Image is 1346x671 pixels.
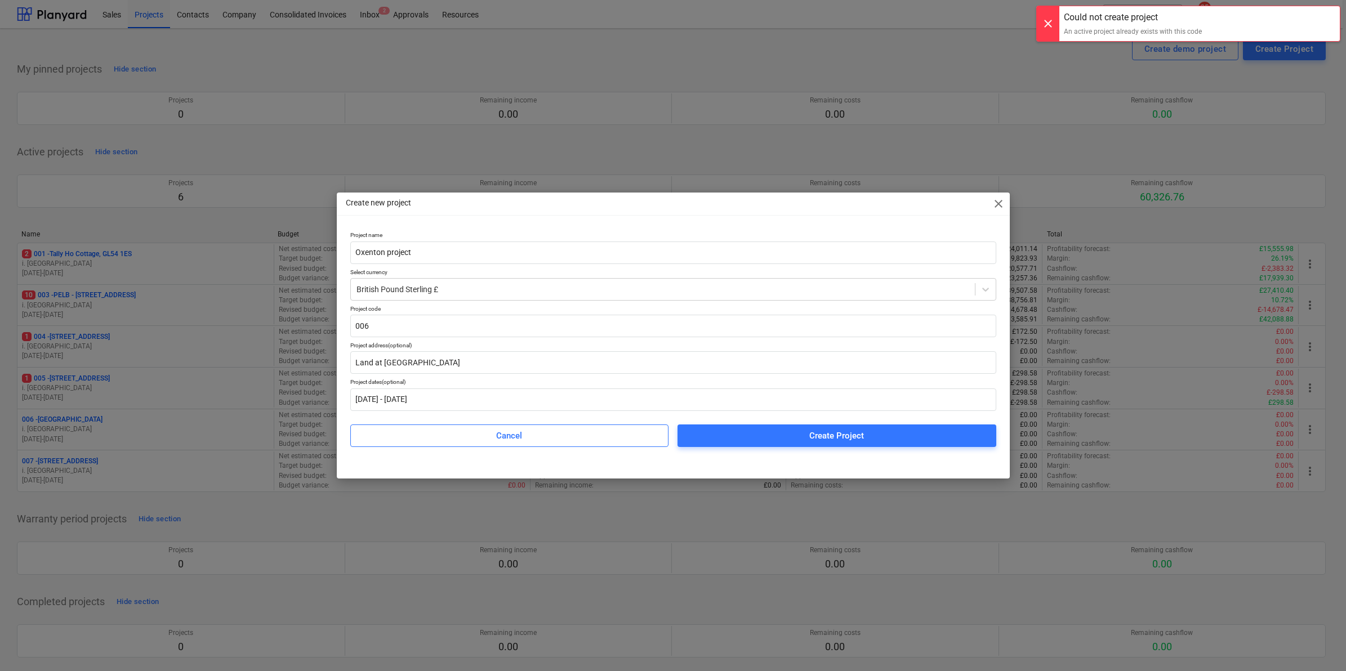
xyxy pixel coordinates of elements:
button: Create Project [678,424,996,447]
div: Project dates (optional) [350,378,996,386]
input: Enter project unique code [350,315,996,337]
input: Enter project name here [350,241,996,264]
p: Select currency [350,269,996,278]
p: Create new project [346,197,411,209]
input: Enter project address here [350,351,996,374]
div: Create Project [809,428,864,443]
div: Cancel [496,428,522,443]
p: Project name [350,231,996,241]
div: Could not create project [1064,11,1202,24]
span: close [992,197,1005,211]
button: Cancel [350,424,669,447]
div: An active project already exists with this code [1064,26,1202,37]
p: Project code [350,305,996,315]
div: Project address (optional) [350,342,996,349]
input: Click to set project dates [350,388,996,411]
